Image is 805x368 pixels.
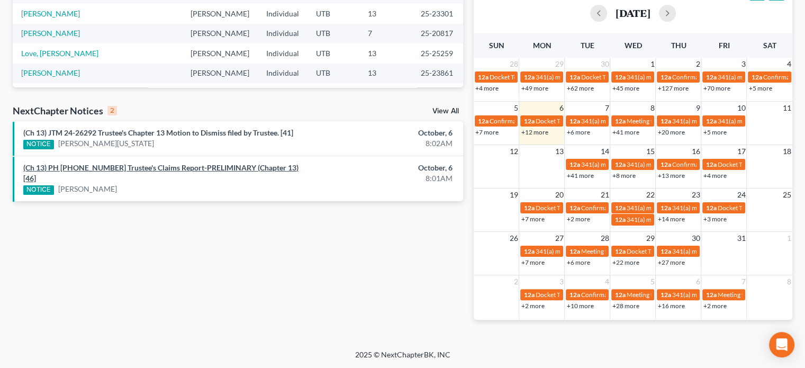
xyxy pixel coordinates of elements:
[748,84,772,92] a: +5 more
[603,275,610,288] span: 4
[566,172,593,179] a: +41 more
[258,64,307,83] td: Individual
[307,43,359,63] td: UTB
[182,43,258,63] td: [PERSON_NAME]
[581,117,748,125] span: 341(a) meeting for Spenser Love Sr. & [PERSON_NAME] Love
[581,204,701,212] span: Confirmation hearing for [PERSON_NAME]
[672,73,792,81] span: Confirmation hearing for [PERSON_NAME]
[690,232,701,245] span: 30
[316,138,453,149] div: 8:02AM
[554,232,564,245] span: 27
[554,145,564,158] span: 13
[769,332,794,357] div: Open Intercom Messenger
[786,58,792,70] span: 4
[508,189,519,201] span: 19
[566,302,593,310] a: +10 more
[182,83,258,103] td: [PERSON_NAME]
[786,275,792,288] span: 8
[23,185,54,195] div: NOTICE
[182,64,258,83] td: [PERSON_NAME]
[569,73,580,81] span: 12a
[736,232,746,245] span: 31
[566,258,590,266] a: +6 more
[705,291,716,299] span: 12a
[569,117,580,125] span: 12a
[569,291,580,299] span: 12a
[694,58,701,70] span: 2
[626,117,709,125] span: Meeting for [PERSON_NAME]
[258,24,307,43] td: Individual
[614,117,625,125] span: 12a
[23,128,293,137] a: (Ch 13) JTM 24-26292 Trustee's Chapter 13 Motion to Dismiss filed by Trustee. [41]
[626,291,792,299] span: Meeting for Brooklyn [PERSON_NAME] & [PERSON_NAME]
[660,204,671,212] span: 12a
[475,128,499,136] a: +7 more
[660,291,671,299] span: 12a
[359,24,412,43] td: 7
[599,58,610,70] span: 30
[751,73,762,81] span: 12a
[23,140,54,149] div: NOTICE
[626,204,728,212] span: 341(a) meeting for [PERSON_NAME]
[21,9,80,18] a: [PERSON_NAME]
[703,302,726,310] a: +2 more
[512,102,519,114] span: 5
[614,247,625,255] span: 12a
[703,84,730,92] a: +70 more
[535,117,686,125] span: Docket Text: for [PERSON_NAME] & [PERSON_NAME]
[58,138,154,149] a: [PERSON_NAME][US_STATE]
[645,189,655,201] span: 22
[705,160,716,168] span: 12a
[182,4,258,23] td: [PERSON_NAME]
[523,117,534,125] span: 12a
[182,24,258,43] td: [PERSON_NAME]
[612,84,639,92] a: +45 more
[599,145,610,158] span: 14
[736,145,746,158] span: 17
[258,43,307,63] td: Individual
[307,24,359,43] td: UTB
[626,160,784,168] span: 341(a) meeting for [PERSON_NAME] & [PERSON_NAME]
[21,29,80,38] a: [PERSON_NAME]
[626,216,728,223] span: 341(a) meeting for [PERSON_NAME]
[535,247,693,255] span: 341(a) meeting for [PERSON_NAME] & [PERSON_NAME]
[703,172,726,179] a: +4 more
[672,291,774,299] span: 341(a) meeting for [PERSON_NAME]
[258,83,307,103] td: Individual
[599,189,610,201] span: 21
[521,258,544,266] a: +7 more
[740,275,746,288] span: 7
[566,128,590,136] a: +6 more
[717,291,800,299] span: Meeting for [PERSON_NAME]
[508,145,519,158] span: 12
[535,73,637,81] span: 341(a) meeting for [PERSON_NAME]
[645,145,655,158] span: 15
[581,160,683,168] span: 341(a) meeting for [PERSON_NAME]
[558,102,564,114] span: 6
[694,275,701,288] span: 6
[612,172,635,179] a: +8 more
[782,145,792,158] span: 18
[316,173,453,184] div: 8:01AM
[359,4,412,23] td: 13
[660,247,671,255] span: 12a
[412,24,463,43] td: 25-20817
[660,117,671,125] span: 12a
[645,232,655,245] span: 29
[612,302,639,310] a: +28 more
[23,163,299,183] a: (Ch 13) PH [PHONE_NUMBER] Trustee's Claims Report-PRELIMINARY (Chapter 13) [46]
[478,117,489,125] span: 12a
[782,189,792,201] span: 25
[508,232,519,245] span: 26
[657,172,684,179] a: +13 more
[316,163,453,173] div: October, 6
[523,73,534,81] span: 12a
[535,291,630,299] span: Docket Text: for [PERSON_NAME]
[786,232,792,245] span: 1
[307,4,359,23] td: UTB
[523,247,534,255] span: 12a
[359,64,412,83] td: 13
[566,215,590,223] a: +2 more
[703,215,726,223] a: +3 more
[566,84,593,92] a: +62 more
